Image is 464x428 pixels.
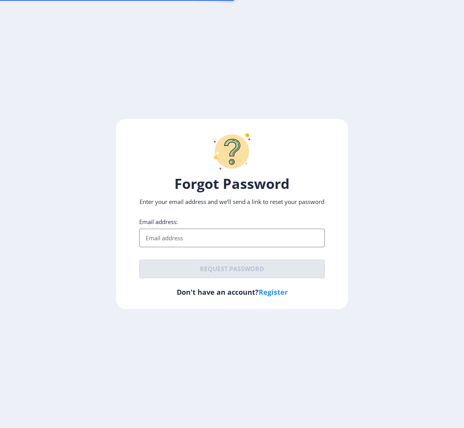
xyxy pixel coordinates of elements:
label: Email address: [139,218,178,226]
p: Enter your email address and we’ll send a link to reset your password [139,198,325,206]
input: Email address [139,229,325,247]
a: Register [259,287,288,297]
h1: Forgot Password [139,175,325,193]
h6: Don't have an account? [139,287,325,297]
button: Request password [139,260,325,278]
img: question-mark [209,128,255,175]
